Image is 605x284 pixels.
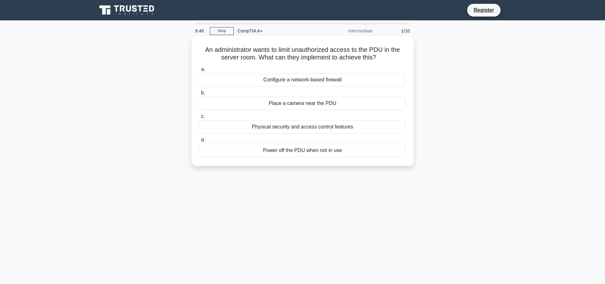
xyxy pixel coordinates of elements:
[199,46,406,62] h5: An administrator wants to limit unauthorized access to the PDU in the server room. What can they ...
[200,97,406,110] div: Place a camera near the PDU
[377,24,414,37] div: 1/10
[201,90,205,95] span: b.
[200,144,406,157] div: Power off the PDU when not in use
[200,120,406,134] div: Physical security and access control features
[201,114,205,119] span: c.
[470,6,498,14] a: Register
[200,73,406,87] div: Configure a network-based firewall
[201,66,205,72] span: a.
[192,24,210,37] div: 9:48
[210,27,234,35] a: Stop
[321,24,377,37] div: Intermediate
[234,24,321,37] div: CompTIA A+
[201,137,205,142] span: d.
